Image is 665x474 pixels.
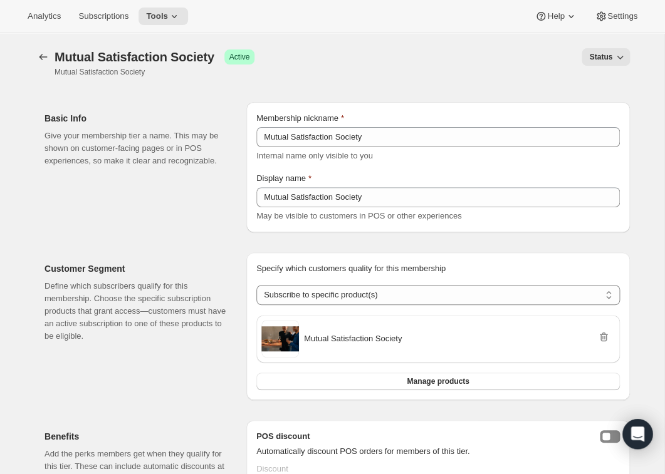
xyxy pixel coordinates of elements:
span: Analytics [28,11,61,21]
span: Discount [256,464,288,473]
span: Status [589,52,612,62]
p: Mutual Satisfaction Society [55,67,258,77]
span: May be visible to customers in POS or other experiences [256,211,461,220]
span: Tools [146,11,168,21]
h2: Customer Segment [45,262,226,275]
h2: Basic Info [45,112,226,125]
input: Enter internal name [256,127,620,147]
button: Analytics [20,8,68,25]
p: Give your membership tier a name. This may be shown on customer-facing pages or in POS experience... [45,130,226,167]
span: Subscriptions [78,11,128,21]
button: posDiscountEnabled [600,430,620,443]
p: Define which subscribers qualify for this membership. Choose the specific subscription products t... [45,280,226,343]
h3: POS discount [256,430,310,443]
h2: Benefits [45,430,226,443]
span: Active [229,52,250,62]
span: Mutual Satisfaction Society [304,332,402,345]
span: Display name [256,173,306,183]
div: Mutual Satisfaction Society [55,49,254,64]
div: Open Intercom Messenger [622,419,652,449]
button: Manage products [256,373,620,390]
button: Subscriptions [71,8,136,25]
span: Manage products [407,376,469,386]
span: Help [547,11,564,21]
button: Remove [595,328,612,346]
button: Help [527,8,584,25]
button: Settings [587,8,645,25]
button: Tools [139,8,188,25]
input: Enter display name [256,187,620,207]
span: Internal name only visible to you [256,151,373,160]
p: Specify which customers quality for this membership [256,262,620,275]
span: Settings [607,11,637,21]
button: Memberships [34,48,52,66]
span: Membership nickname [256,113,338,123]
p: Automatically discount POS orders for members of this tier. [256,445,620,458]
button: Status [582,48,630,66]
